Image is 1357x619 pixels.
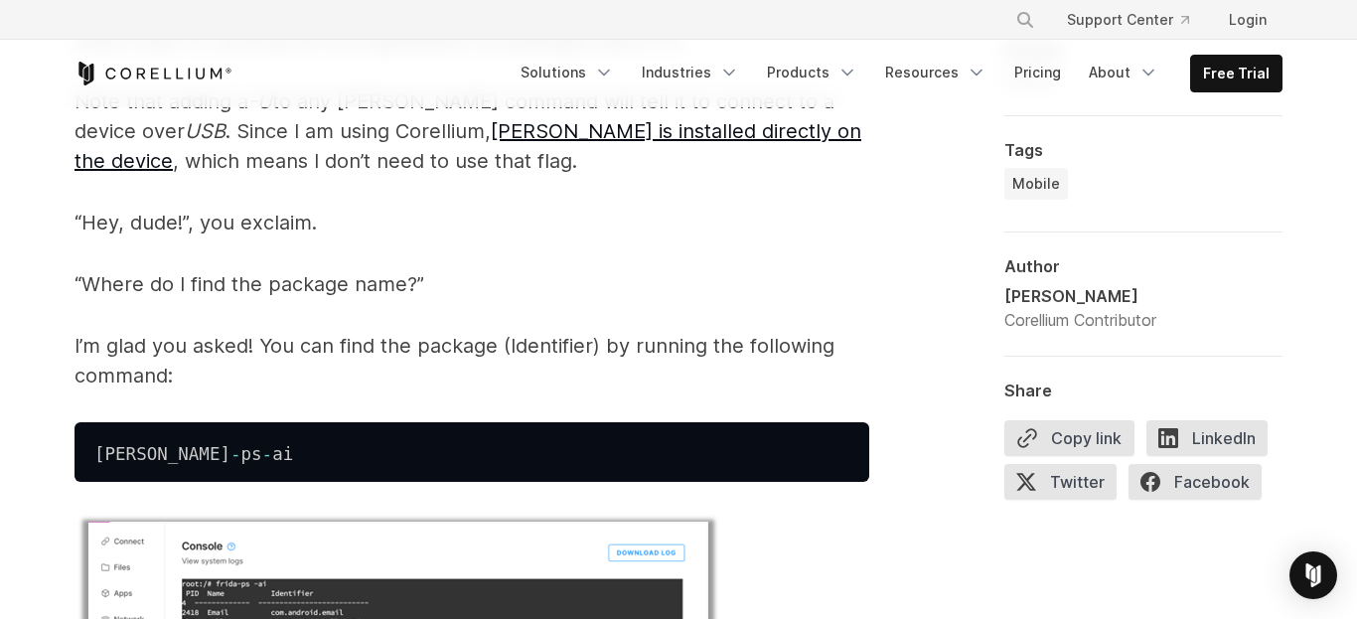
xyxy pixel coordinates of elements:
[185,119,226,143] span: USB
[509,55,626,90] a: Solutions
[75,334,834,387] span: I’m glad you asked! You can find the package (Identifier) by running the following command:
[509,55,1282,92] div: Navigation Menu
[873,55,998,90] a: Resources
[1004,420,1134,456] button: Copy link
[1213,2,1282,38] a: Login
[1004,464,1129,508] a: Twitter
[1289,551,1337,599] div: Open Intercom Messenger
[1004,168,1068,200] a: Mobile
[1129,464,1262,500] span: Facebook
[1004,256,1282,276] div: Author
[1129,464,1274,508] a: Facebook
[630,55,751,90] a: Industries
[1004,284,1282,332] a: [PERSON_NAME] Corellium Contributor
[75,119,861,173] span: . Since I am using Corellium, , which means I don’t need to use that flag.
[1077,55,1170,90] a: About
[755,55,869,90] a: Products
[75,62,232,85] a: Corellium Home
[1007,2,1043,38] button: Search
[230,444,241,464] span: -
[262,444,273,464] span: -
[1002,55,1073,90] a: Pricing
[94,444,293,464] code: [PERSON_NAME] ps ai
[75,211,317,234] span: “Hey, dude!”, you exclaim.
[1004,464,1117,500] span: Twitter
[1004,308,1156,332] div: Corellium Contributor
[1004,140,1282,160] div: Tags
[991,2,1282,38] div: Navigation Menu
[1012,174,1060,194] span: Mobile
[1146,420,1268,456] span: LinkedIn
[1004,381,1282,400] div: Share
[1004,284,1156,308] div: [PERSON_NAME]
[1146,420,1280,464] a: LinkedIn
[1051,2,1205,38] a: Support Center
[1191,56,1282,91] a: Free Trial
[75,272,424,296] span: “Where do I find the package name?”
